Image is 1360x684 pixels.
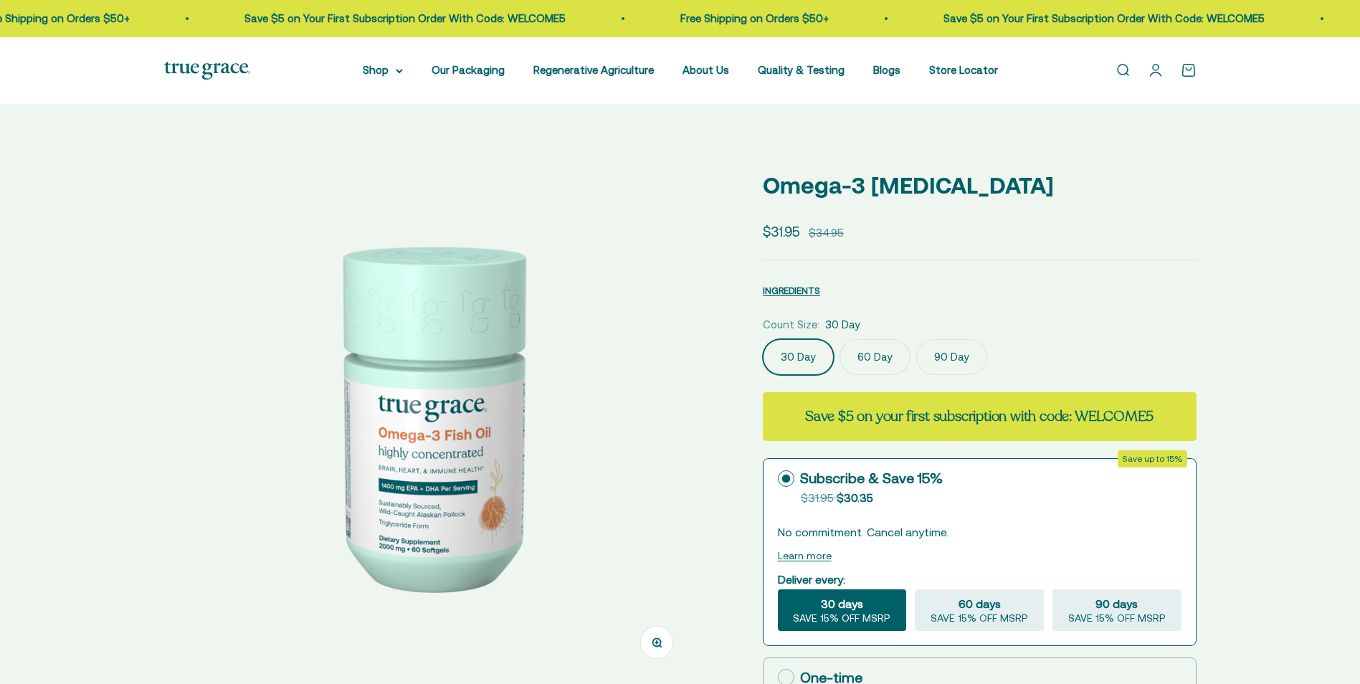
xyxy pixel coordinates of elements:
[929,10,1250,27] p: Save $5 on Your First Subscription Order With Code: WELCOME5
[873,64,900,76] a: Blogs
[363,62,403,79] summary: Shop
[825,316,860,333] span: 30 Day
[432,64,505,76] a: Our Packaging
[758,64,845,76] a: Quality & Testing
[666,12,814,24] a: Free Shipping on Orders $50+
[164,150,694,680] img: Omega-3 Fish Oil for Brain, Heart, and Immune Health* Sustainably sourced, wild-caught Alaskan fi...
[230,10,551,27] p: Save $5 on Your First Subscription Order With Code: WELCOME5
[533,64,654,76] a: Regenerative Agriculture
[929,64,998,76] a: Store Locator
[805,407,1154,426] strong: Save $5 on your first subscription with code: WELCOME5
[763,285,820,296] span: INGREDIENTS
[683,64,729,76] a: About Us
[763,167,1197,204] p: Omega-3 [MEDICAL_DATA]
[763,316,819,333] legend: Count Size:
[763,282,820,299] button: INGREDIENTS
[763,221,800,242] sale-price: $31.95
[809,224,844,242] compare-at-price: $34.95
